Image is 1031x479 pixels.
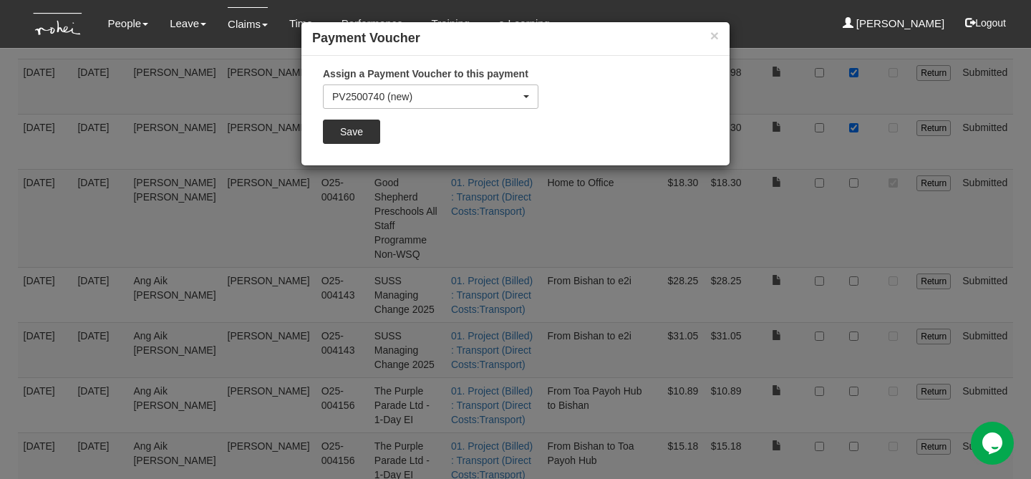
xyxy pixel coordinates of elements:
label: Assign a Payment Voucher to this payment [323,67,528,81]
button: × [710,28,719,43]
b: Payment Voucher [312,31,420,45]
input: Save [323,120,380,144]
div: PV2500740 (new) [332,89,521,104]
iframe: chat widget [971,422,1017,465]
button: PV2500740 (new) [323,84,538,109]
